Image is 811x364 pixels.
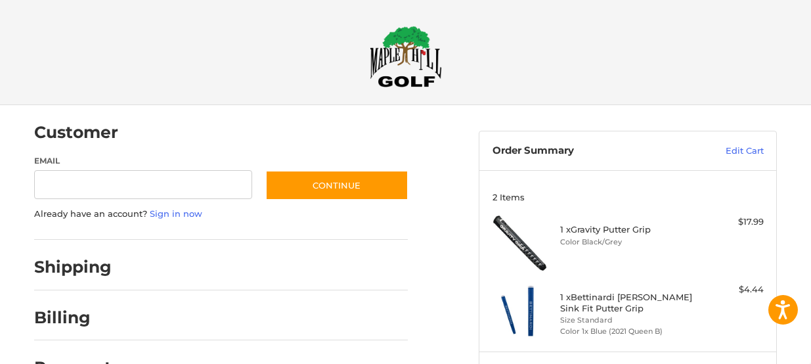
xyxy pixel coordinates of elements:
[370,26,442,87] img: Maple Hill Golf
[560,237,693,248] li: Color Black/Grey
[695,283,763,296] div: $4.44
[695,216,763,229] div: $17.99
[34,155,252,167] label: Email
[560,224,693,235] h4: 1 x Gravity Putter Grip
[34,307,111,328] h2: Billing
[265,170,408,200] button: Continue
[560,315,693,326] li: Size Standard
[493,192,764,202] h3: 2 Items
[150,208,202,219] a: Sign in now
[34,208,408,221] p: Already have an account?
[34,122,118,143] h2: Customer
[560,326,693,337] li: Color 1x Blue (2021 Queen B)
[493,145,677,158] h3: Order Summary
[677,145,764,158] a: Edit Cart
[34,257,112,277] h2: Shipping
[560,292,693,313] h4: 1 x Bettinardi [PERSON_NAME] Sink Fit Putter Grip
